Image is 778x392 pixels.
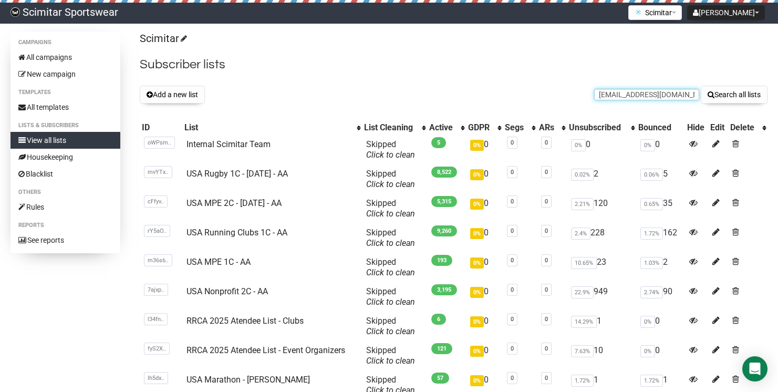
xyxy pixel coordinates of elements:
a: Click to clean [366,238,415,248]
a: See reports [11,232,120,249]
li: Others [11,186,120,199]
span: Skipped [366,169,415,189]
span: 3,195 [431,284,457,295]
a: 0 [511,257,514,264]
span: 2.4% [571,228,590,240]
li: Lists & subscribers [11,119,120,132]
a: USA Rugby 1C - [DATE] - AA [186,169,288,179]
span: 7ajxp.. [144,284,168,296]
div: Delete [730,122,757,133]
span: oWPsm.. [144,137,175,149]
td: 162 [636,223,685,253]
div: Bounced [638,122,683,133]
a: Housekeeping [11,149,120,166]
a: Scimitar [140,32,185,45]
th: Bounced: No sort applied, sorting is disabled [636,120,685,135]
a: Click to clean [366,297,415,307]
a: 0 [545,198,548,205]
th: Edit: No sort applied, sorting is disabled [708,120,728,135]
a: 0 [511,286,514,293]
span: Skipped [366,139,415,160]
th: Active: No sort applied, activate to apply an ascending sort [427,120,466,135]
td: 0 [466,194,503,223]
div: GDPR [468,122,492,133]
div: ARs [539,122,556,133]
td: 0 [466,312,503,341]
th: ARs: No sort applied, activate to apply an ascending sort [537,120,567,135]
span: 0% [470,287,484,298]
span: 0% [640,345,655,357]
td: 23 [567,253,636,282]
td: 0 [466,164,503,194]
a: Click to clean [366,267,415,277]
span: rY5aO.. [144,225,170,237]
span: 0% [571,139,586,151]
a: Click to clean [366,209,415,219]
a: Click to clean [366,150,415,160]
span: 0% [470,140,484,151]
a: 0 [511,316,514,323]
th: List: No sort applied, activate to apply an ascending sort [182,120,362,135]
span: mvYTx.. [144,166,172,178]
span: Skipped [366,286,415,307]
a: USA Running Clubs 1C - AA [186,228,287,238]
span: Skipped [366,228,415,248]
a: 0 [511,375,514,381]
a: USA MPE 1C - AA [186,257,251,267]
span: 121 [431,343,452,354]
button: Search all lists [701,86,767,104]
a: 0 [511,198,514,205]
span: Skipped [366,345,415,366]
td: 10 [567,341,636,370]
div: Segs [505,122,526,133]
td: 0 [466,282,503,312]
td: 2 [636,253,685,282]
a: 0 [511,169,514,176]
a: 0 [511,228,514,234]
div: List [184,122,351,133]
td: 2 [567,164,636,194]
div: Edit [710,122,726,133]
td: 0 [466,135,503,164]
span: 0% [640,316,655,328]
span: l34fn.. [144,313,168,325]
a: 0 [511,345,514,352]
span: 14.29% [571,316,597,328]
li: Campaigns [11,36,120,49]
td: 5 [636,164,685,194]
span: 1.03% [640,257,663,269]
a: 0 [545,139,548,146]
a: RRCA 2025 Atendee List - Event Organizers [186,345,345,355]
div: Hide [687,122,706,133]
span: 6 [431,314,446,325]
div: Open Intercom Messenger [742,356,767,381]
span: 0.06% [640,169,663,181]
span: 0% [470,257,484,269]
a: 0 [545,286,548,293]
div: Unsubscribed [569,122,626,133]
span: 0.65% [640,198,663,210]
td: 0 [466,223,503,253]
span: 1.72% [640,228,663,240]
th: List Cleaning: No sort applied, activate to apply an ascending sort [362,120,427,135]
a: 0 [545,316,548,323]
td: 0 [636,312,685,341]
span: 0.02% [571,169,594,181]
span: m36s6.. [144,254,172,266]
span: lh5dx.. [144,372,168,384]
span: fyS2X.. [144,343,170,355]
a: Blacklist [11,166,120,182]
td: 1 [567,312,636,341]
div: Active [429,122,455,133]
span: 5,315 [431,196,457,207]
th: Segs: No sort applied, activate to apply an ascending sort [503,120,537,135]
a: New campaign [11,66,120,82]
span: 57 [431,373,449,384]
td: 35 [636,194,685,223]
div: ID [142,122,180,133]
a: View all lists [11,132,120,149]
a: USA Nonprofit 2C - AA [186,286,268,296]
span: 0% [470,228,484,239]
span: Skipped [366,198,415,219]
a: Rules [11,199,120,215]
